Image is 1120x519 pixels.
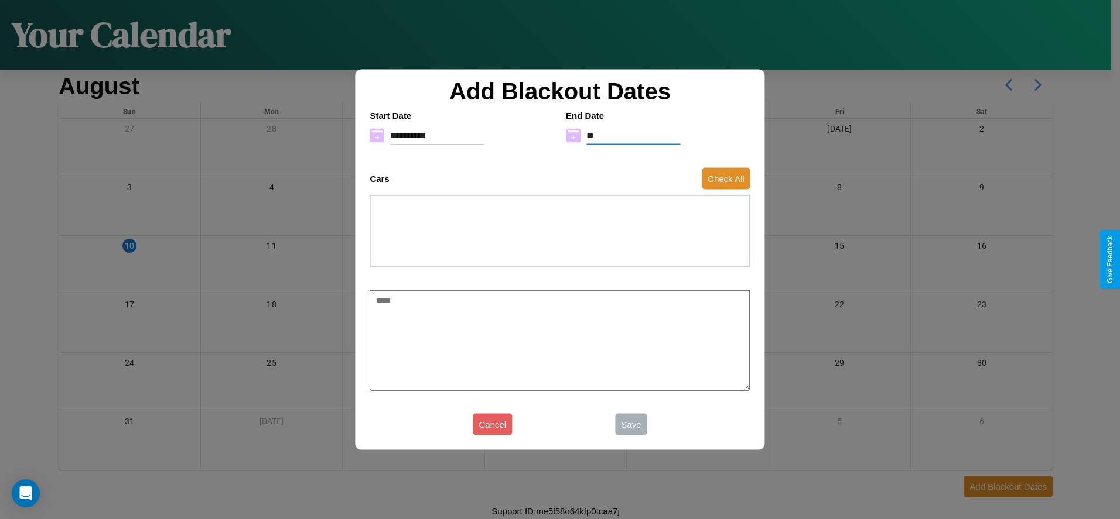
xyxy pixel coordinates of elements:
[702,168,750,190] button: Check All
[370,110,554,120] h4: Start Date
[364,78,756,104] h2: Add Blackout Dates
[566,110,750,120] h4: End Date
[615,414,647,435] button: Save
[12,479,40,507] div: Open Intercom Messenger
[370,174,389,184] h4: Cars
[473,414,513,435] button: Cancel
[1106,236,1114,283] div: Give Feedback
